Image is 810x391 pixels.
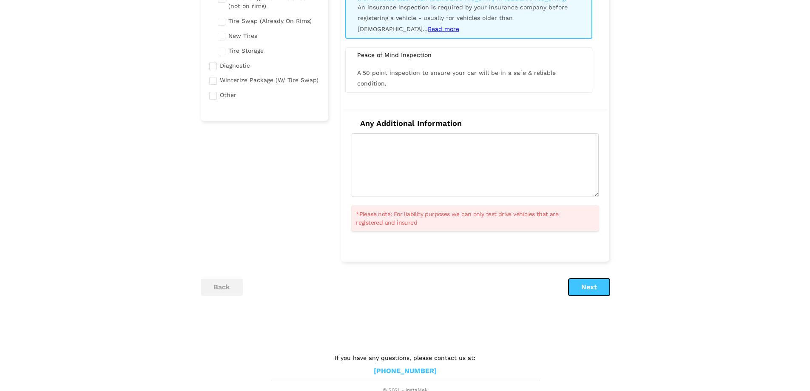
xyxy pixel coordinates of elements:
p: If you have any questions, please contact us at: [271,353,539,362]
span: A 50 point inspection to ensure your car will be in a safe & reliable condition. [357,69,556,87]
div: Peace of Mind Inspection [351,51,587,59]
span: *Please note: For liability purposes we can only test drive vehicles that are registered and insured [356,210,584,227]
button: Next [568,279,610,296]
h4: Any Additional Information [352,119,599,128]
span: Read more [428,26,459,32]
span: An insurance inspection is required by your insurance company before registering a vehicle - usua... [358,4,568,32]
a: [PHONE_NUMBER] [374,367,437,376]
button: back [201,279,243,296]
